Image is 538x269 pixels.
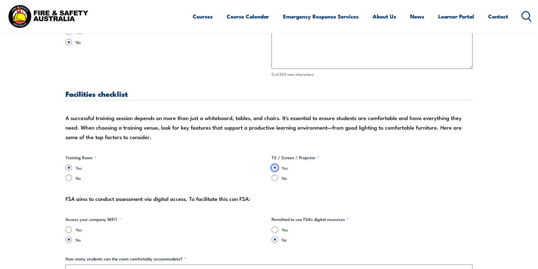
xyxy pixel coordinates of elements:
[373,8,396,25] a: About Us
[66,154,96,161] legend: Training Room
[66,194,472,203] div: FSA aims to conduct assessment via digital access. To facilitate this can FSA:
[66,90,472,97] h3: Facilities checklist
[282,175,472,181] label: No
[66,256,472,262] label: How many students can the room comfortably accommodate?
[438,8,474,25] a: Learner Portal
[282,226,472,233] label: Yes
[66,113,472,142] div: A successful training session depends on more than just a whiteboard, tables, and chairs. It's es...
[283,8,359,25] a: Emergency Response Services
[282,165,472,171] label: Yes
[227,8,269,25] a: Course Calendar
[272,71,472,77] div: 0 of 255 max characters
[272,154,319,161] legend: TV / Screen / Projector
[76,39,266,45] label: No
[76,165,266,171] label: Yes
[76,237,266,243] label: No
[410,8,424,25] a: News
[488,8,508,25] a: Contact
[282,237,472,243] label: No
[76,226,266,233] label: Yes
[76,175,266,181] label: No
[272,216,348,223] legend: Permitted to use FSA's digital resources
[66,216,121,223] legend: Access your company WiFi?
[193,8,213,25] a: Courses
